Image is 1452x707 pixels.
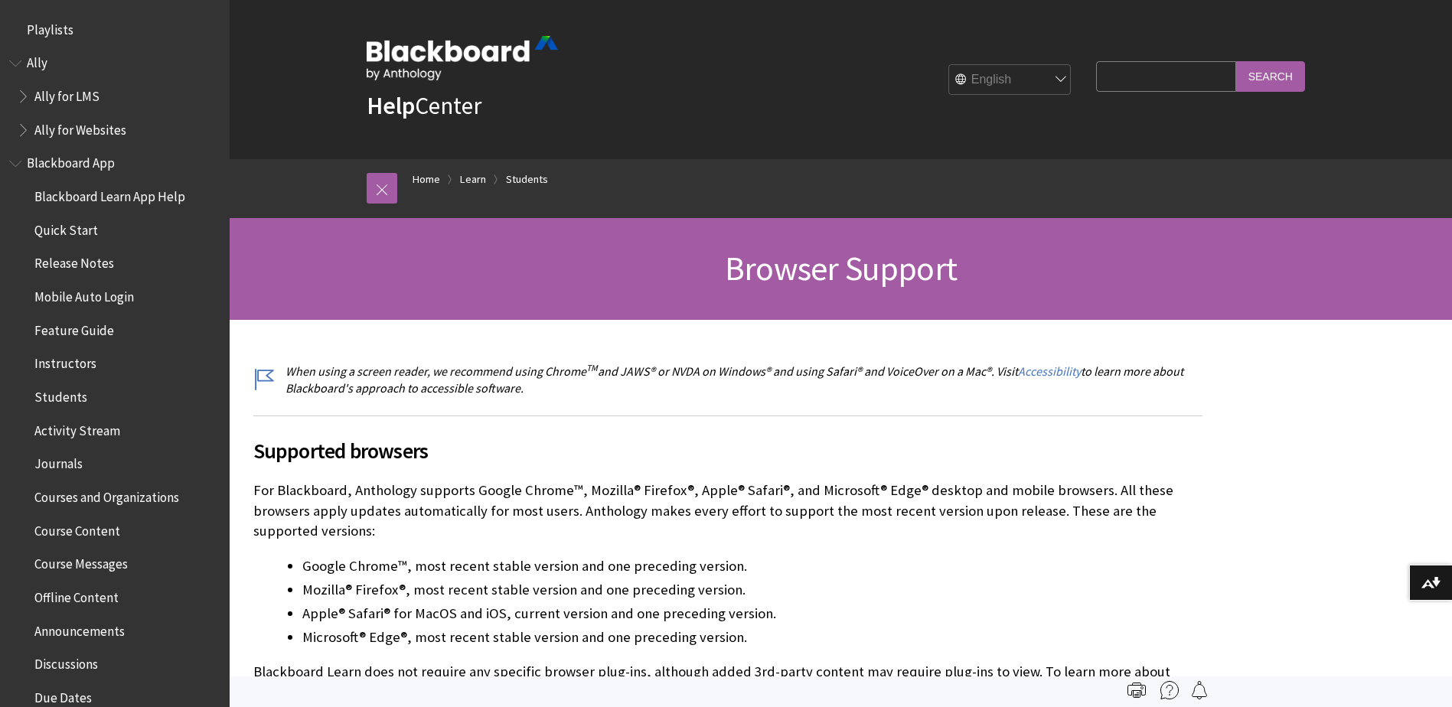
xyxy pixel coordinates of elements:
img: Blackboard by Anthology [367,36,558,80]
span: Instructors [34,351,96,372]
span: Due Dates [34,685,92,705]
span: Blackboard Learn App Help [34,184,185,204]
a: HelpCenter [367,90,481,121]
span: Quick Start [34,217,98,238]
span: Ally for Websites [34,117,126,138]
span: Mobile Auto Login [34,284,134,305]
span: Offline Content [34,585,119,605]
a: Accessibility [1018,363,1081,380]
span: Students [34,384,87,405]
li: Apple® Safari® for MacOS and iOS, current version and one preceding version. [302,603,1202,624]
span: Course Content [34,518,120,539]
p: When using a screen reader, we recommend using Chrome and JAWS® or NVDA on Windows® and using Saf... [253,363,1202,397]
span: Release Notes [34,251,114,272]
span: Ally for LMS [34,83,100,104]
img: More help [1160,681,1179,699]
span: Activity Stream [34,418,120,438]
sup: TM [586,362,598,373]
strong: Help [367,90,415,121]
li: Google Chrome™, most recent stable version and one preceding version. [302,555,1202,577]
a: Learn [460,170,486,189]
img: Print [1127,681,1146,699]
a: Home [413,170,440,189]
img: Follow this page [1190,681,1209,699]
select: Site Language Selector [949,65,1072,96]
nav: Book outline for Anthology Ally Help [9,50,220,143]
li: Microsoft® Edge®, most recent stable version and one preceding version. [302,627,1202,648]
span: Courses and Organizations [34,484,179,505]
span: Browser Support [725,247,957,289]
span: Blackboard App [27,151,115,171]
span: Announcements [34,618,125,639]
nav: Book outline for Playlists [9,17,220,43]
span: Discussions [34,651,98,672]
span: Feature Guide [34,318,114,338]
li: Mozilla® Firefox®, most recent stable version and one preceding version. [302,579,1202,601]
p: Blackboard Learn does not require any specific browser plug-ins, although added 3rd-party content... [253,662,1202,702]
span: Supported browsers [253,435,1202,467]
input: Search [1236,61,1305,91]
span: Course Messages [34,552,128,572]
span: Journals [34,451,83,472]
a: Students [506,170,548,189]
span: Ally [27,50,47,71]
span: Playlists [27,17,73,37]
p: For Blackboard, Anthology supports Google Chrome™, Mozilla® Firefox®, Apple® Safari®, and Microso... [253,481,1202,541]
